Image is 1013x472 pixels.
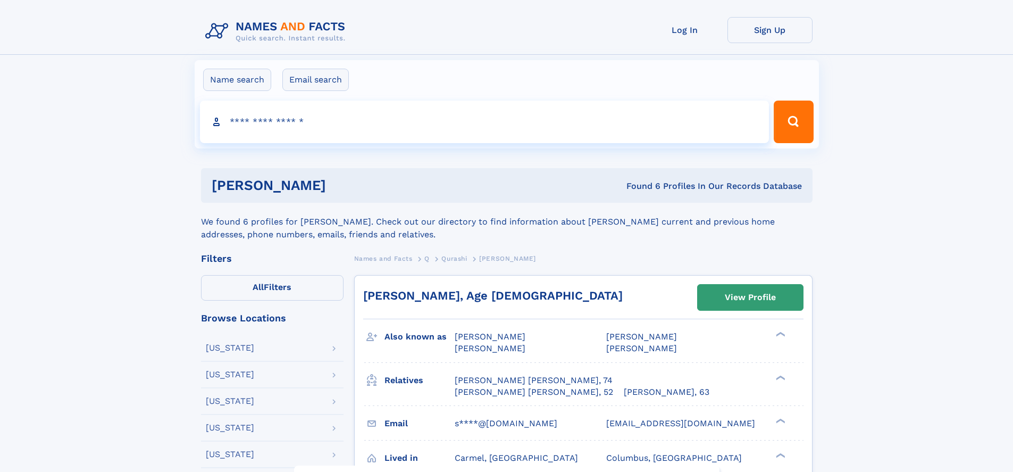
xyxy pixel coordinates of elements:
[455,343,525,353] span: [PERSON_NAME]
[725,285,776,310] div: View Profile
[455,375,613,386] a: [PERSON_NAME] [PERSON_NAME], 74
[363,289,623,302] a: [PERSON_NAME], Age [DEMOGRAPHIC_DATA]
[441,255,467,262] span: Qurashi
[384,371,455,390] h3: Relatives
[774,101,813,143] button: Search Button
[479,255,536,262] span: [PERSON_NAME]
[455,386,613,398] a: [PERSON_NAME] [PERSON_NAME], 52
[424,255,430,262] span: Q
[606,453,742,463] span: Columbus, [GEOGRAPHIC_DATA]
[455,453,578,463] span: Carmel, [GEOGRAPHIC_DATA]
[727,17,813,43] a: Sign Up
[206,370,254,379] div: [US_STATE]
[441,252,467,265] a: Qurashi
[424,252,430,265] a: Q
[698,285,803,310] a: View Profile
[253,282,264,292] span: All
[773,374,786,381] div: ❯
[354,252,413,265] a: Names and Facts
[455,332,525,342] span: [PERSON_NAME]
[206,344,254,352] div: [US_STATE]
[206,397,254,405] div: [US_STATE]
[201,254,344,263] div: Filters
[282,69,349,91] label: Email search
[201,203,813,241] div: We found 6 profiles for [PERSON_NAME]. Check out our directory to find information about [PERSON_...
[201,17,354,46] img: Logo Names and Facts
[773,331,786,338] div: ❯
[384,449,455,467] h3: Lived in
[206,424,254,432] div: [US_STATE]
[203,69,271,91] label: Name search
[200,101,769,143] input: search input
[384,415,455,433] h3: Email
[201,275,344,301] label: Filters
[606,418,755,428] span: [EMAIL_ADDRESS][DOMAIN_NAME]
[476,180,802,192] div: Found 6 Profiles In Our Records Database
[606,332,677,342] span: [PERSON_NAME]
[201,313,344,323] div: Browse Locations
[642,17,727,43] a: Log In
[206,450,254,459] div: [US_STATE]
[773,452,786,459] div: ❯
[384,328,455,346] h3: Also known as
[606,343,677,353] span: [PERSON_NAME]
[212,179,476,192] h1: [PERSON_NAME]
[773,417,786,424] div: ❯
[624,386,709,398] a: [PERSON_NAME], 63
